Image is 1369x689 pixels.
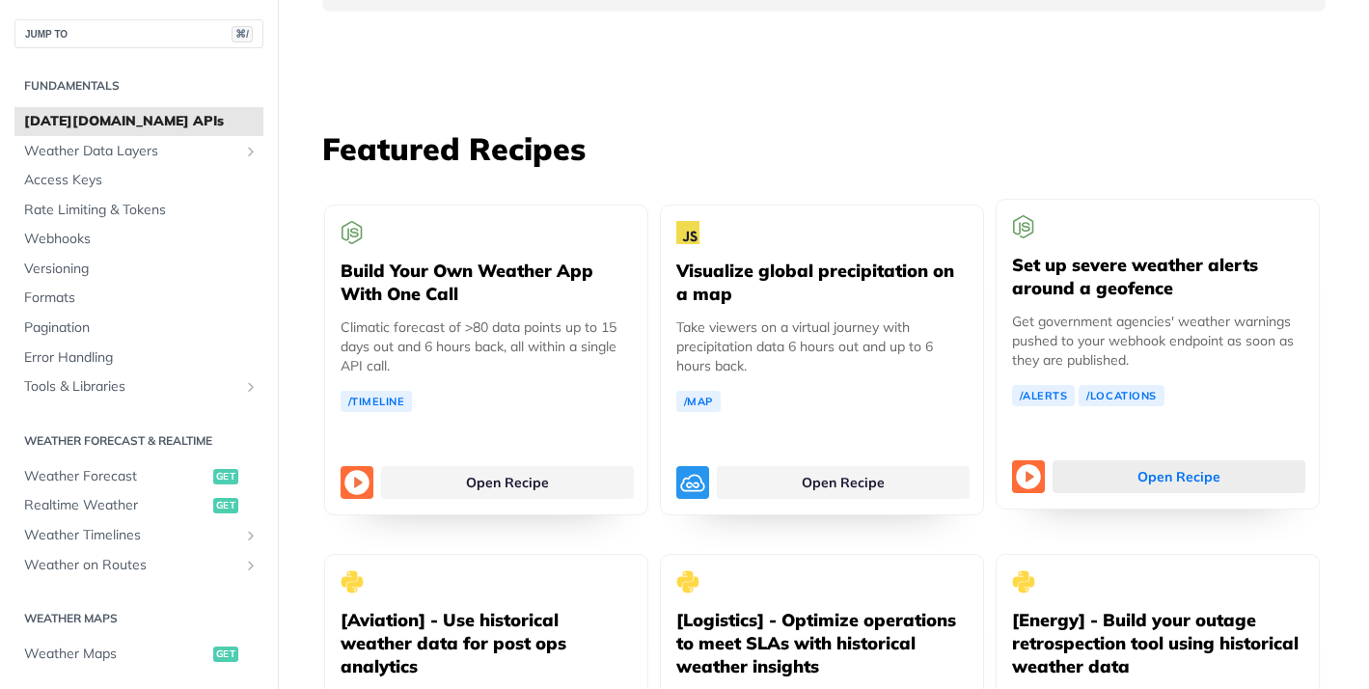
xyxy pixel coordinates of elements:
[24,318,259,338] span: Pagination
[14,19,263,48] button: JUMP TO⌘/
[24,260,259,279] span: Versioning
[24,201,259,220] span: Rate Limiting & Tokens
[24,467,208,486] span: Weather Forecast
[14,491,263,520] a: Realtime Weatherget
[14,610,263,627] h2: Weather Maps
[322,127,1326,170] h3: Featured Recipes
[676,317,968,375] p: Take viewers on a virtual journey with precipitation data 6 hours out and up to 6 hours back.
[14,372,263,401] a: Tools & LibrariesShow subpages for Tools & Libraries
[243,558,259,573] button: Show subpages for Weather on Routes
[1012,312,1303,370] p: Get government agencies' weather warnings pushed to your webhook endpoint as soon as they are pub...
[14,432,263,450] h2: Weather Forecast & realtime
[213,469,238,484] span: get
[24,348,259,368] span: Error Handling
[1012,609,1303,678] h5: [Energy] - Build your outage retrospection tool using historical weather data
[717,466,970,499] a: Open Recipe
[24,289,259,308] span: Formats
[232,26,253,42] span: ⌘/
[14,166,263,195] a: Access Keys
[14,137,263,166] a: Weather Data LayersShow subpages for Weather Data Layers
[243,144,259,159] button: Show subpages for Weather Data Layers
[14,521,263,550] a: Weather TimelinesShow subpages for Weather Timelines
[14,255,263,284] a: Versioning
[341,609,632,678] h5: [Aviation] - Use historical weather data for post ops analytics
[24,496,208,515] span: Realtime Weather
[14,344,263,372] a: Error Handling
[341,317,632,375] p: Climatic forecast of >80 data points up to 15 days out and 6 hours back, all within a single API ...
[24,526,238,545] span: Weather Timelines
[676,391,721,412] a: /Map
[14,196,263,225] a: Rate Limiting & Tokens
[14,77,263,95] h2: Fundamentals
[676,609,968,678] h5: [Logistics] - Optimize operations to meet SLAs with historical weather insights
[341,260,632,306] h5: Build Your Own Weather App With One Call
[14,314,263,343] a: Pagination
[676,260,968,306] h5: Visualize global precipitation on a map
[243,528,259,543] button: Show subpages for Weather Timelines
[24,377,238,397] span: Tools & Libraries
[243,379,259,395] button: Show subpages for Tools & Libraries
[14,640,263,669] a: Weather Mapsget
[213,647,238,662] span: get
[381,466,634,499] a: Open Recipe
[24,645,208,664] span: Weather Maps
[24,556,238,575] span: Weather on Routes
[341,391,413,412] a: /Timeline
[14,107,263,136] a: [DATE][DOMAIN_NAME] APIs
[24,171,259,190] span: Access Keys
[24,142,238,161] span: Weather Data Layers
[213,498,238,513] span: get
[14,284,263,313] a: Formats
[14,225,263,254] a: Webhooks
[14,551,263,580] a: Weather on RoutesShow subpages for Weather on Routes
[1012,385,1076,406] a: /Alerts
[24,230,259,249] span: Webhooks
[1053,460,1305,493] a: Open Recipe
[1079,385,1164,406] a: /Locations
[24,112,259,131] span: [DATE][DOMAIN_NAME] APIs
[1012,254,1303,300] h5: Set up severe weather alerts around a geofence
[14,462,263,491] a: Weather Forecastget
